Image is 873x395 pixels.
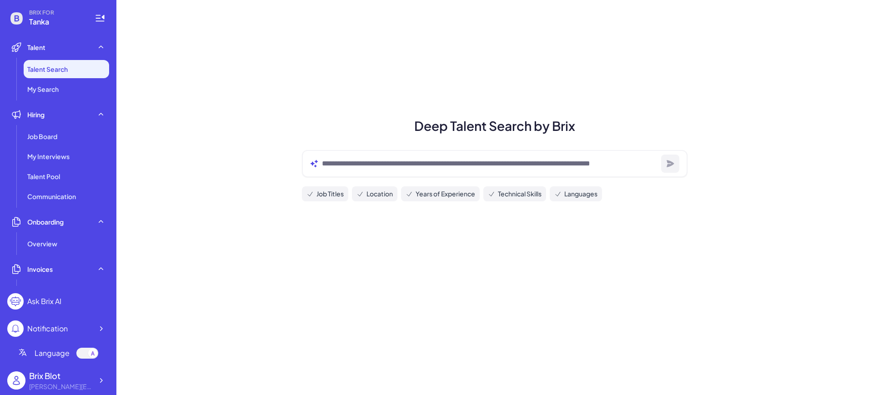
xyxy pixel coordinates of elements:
span: Talent Pool [27,172,60,181]
span: Talent [27,43,45,52]
div: Ask Brix AI [27,296,61,307]
span: Job Titles [316,189,344,199]
span: Location [366,189,393,199]
span: Communication [27,192,76,201]
div: blake@joinbrix.com [29,382,93,391]
span: Job Board [27,132,57,141]
img: user_logo.png [7,371,25,390]
div: Brix Blot [29,370,93,382]
span: My Interviews [27,152,70,161]
span: Tanka [29,16,84,27]
span: Years of Experience [416,189,475,199]
span: Overview [27,239,57,248]
span: Onboarding [27,217,64,226]
span: Technical Skills [498,189,542,199]
span: BRIX FOR [29,9,84,16]
span: Hiring [27,110,45,119]
span: Invoices [27,265,53,274]
h1: Deep Talent Search by Brix [291,116,698,135]
span: Language [35,348,70,359]
div: Notification [27,323,68,334]
span: My Search [27,85,59,94]
span: Talent Search [27,65,68,74]
span: Languages [564,189,597,199]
